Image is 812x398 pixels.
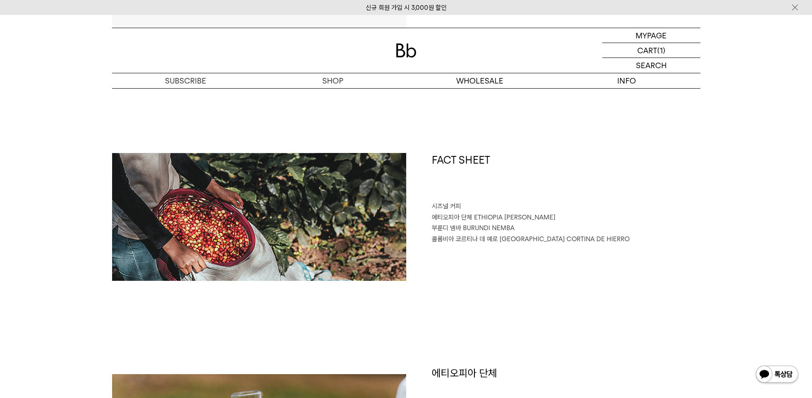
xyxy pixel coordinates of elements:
[636,58,667,73] p: SEARCH
[432,213,472,221] span: 에티오피아 단체
[406,73,553,88] p: WHOLESALE
[500,235,630,243] span: [GEOGRAPHIC_DATA] CORTINA DE HIERRO
[396,43,416,58] img: 로고
[432,153,700,202] h1: FACT SHEET
[637,43,657,58] p: CART
[432,202,461,210] span: 시즈널 커피
[474,213,555,221] span: ETHIOPIA [PERSON_NAME]
[432,224,461,232] span: 부룬디 넴바
[602,28,700,43] a: MYPAGE
[432,235,498,243] span: 콜롬비아 코르티나 데 예로
[112,73,259,88] a: SUBSCRIBE
[755,365,799,385] img: 카카오톡 채널 1:1 채팅 버튼
[602,43,700,58] a: CART (1)
[463,224,514,232] span: BURUNDI NEMBA
[259,73,406,88] a: SHOP
[657,43,665,58] p: (1)
[112,153,406,281] img: 10월의 커피 3종 (각 200g x3)
[553,73,700,88] p: INFO
[636,28,667,43] p: MYPAGE
[366,4,447,12] a: 신규 회원 가입 시 3,000원 할인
